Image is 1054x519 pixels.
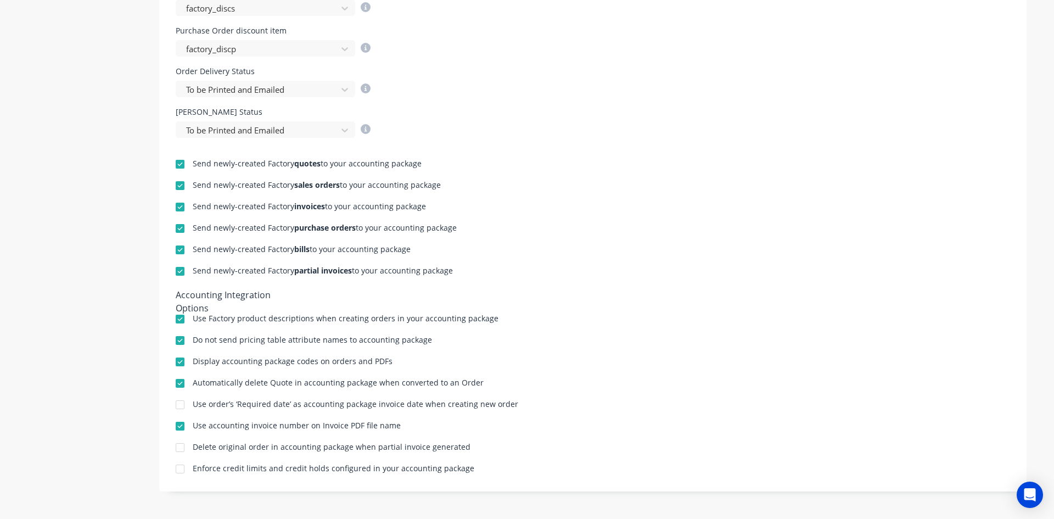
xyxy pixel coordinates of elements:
[193,400,518,408] div: Use order’s ‘Required date’ as accounting package invoice date when creating new order
[193,181,441,189] div: Send newly-created Factory to your accounting package
[193,224,457,232] div: Send newly-created Factory to your accounting package
[193,336,432,344] div: Do not send pricing table attribute names to accounting package
[176,108,371,116] div: [PERSON_NAME] Status
[193,358,393,365] div: Display accounting package codes on orders and PDFs
[193,160,422,168] div: Send newly-created Factory to your accounting package
[193,379,484,387] div: Automatically delete Quote in accounting package when converted to an Order
[294,158,321,169] b: quotes
[193,203,426,210] div: Send newly-created Factory to your accounting package
[294,265,352,276] b: partial invoices
[193,267,453,275] div: Send newly-created Factory to your accounting package
[193,465,474,472] div: Enforce credit limits and credit holds configured in your accounting package
[193,443,470,451] div: Delete original order in accounting package when partial invoice generated
[294,222,356,233] b: purchase orders
[193,422,401,429] div: Use accounting invoice number on Invoice PDF file name
[176,68,371,75] div: Order Delivery Status
[176,27,371,35] div: Purchase Order discount item
[294,201,325,211] b: invoices
[193,315,498,322] div: Use Factory product descriptions when creating orders in your accounting package
[294,244,310,254] b: bills
[176,288,305,304] div: Accounting Integration Options
[294,180,340,190] b: sales orders
[193,245,411,253] div: Send newly-created Factory to your accounting package
[1017,482,1043,508] div: Open Intercom Messenger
